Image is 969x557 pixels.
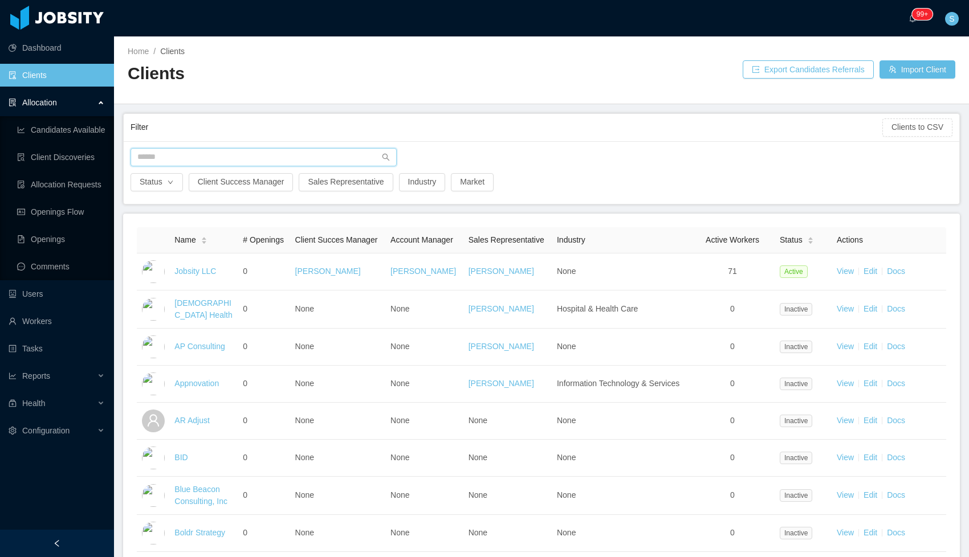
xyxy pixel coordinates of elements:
a: [PERSON_NAME] [469,267,534,276]
a: BID [174,453,188,462]
button: Client Success Manager [189,173,294,191]
span: Clients [160,47,185,56]
a: View [837,304,854,313]
td: 0 [690,366,775,403]
span: Inactive [780,415,812,427]
a: View [837,453,854,462]
a: [PERSON_NAME] [469,342,534,351]
a: Edit [864,304,877,313]
button: icon: usergroup-addImport Client [880,60,955,79]
button: Market [451,173,494,191]
span: Status [780,234,803,246]
span: Client Succes Manager [295,235,378,244]
span: Sales Representative [469,235,544,244]
span: None [469,416,487,425]
div: Filter [131,117,882,138]
a: icon: file-textOpenings [17,228,105,251]
button: Statusicon: down [131,173,183,191]
span: Actions [837,235,863,244]
span: None [295,304,314,313]
a: Docs [887,416,905,425]
a: [PERSON_NAME] [469,304,534,313]
a: View [837,490,854,499]
a: Docs [887,342,905,351]
td: 0 [690,440,775,477]
a: View [837,528,854,537]
img: 6a8e90c0-fa44-11e7-aaa7-9da49113f530_5a5d50e77f870-400w.png [142,298,165,321]
span: None [390,379,409,388]
a: View [837,416,854,425]
span: Industry [557,235,585,244]
td: 0 [690,477,775,515]
a: icon: file-doneAllocation Requests [17,173,105,196]
button: Industry [399,173,446,191]
span: Inactive [780,452,812,464]
img: dc41d540-fa30-11e7-b498-73b80f01daf1_657caab8ac997-400w.png [142,260,165,283]
span: None [390,416,409,425]
a: Docs [887,267,905,276]
a: [PERSON_NAME] [390,267,456,276]
a: Edit [864,490,877,499]
span: Active [780,265,808,278]
span: Inactive [780,527,812,539]
span: None [390,342,409,351]
a: Home [128,47,149,56]
td: 0 [238,329,290,366]
a: [DEMOGRAPHIC_DATA] Health [174,298,232,320]
span: None [557,490,576,499]
button: icon: exportExport Candidates Referrals [743,60,874,79]
a: Edit [864,453,877,462]
a: icon: line-chartCandidates Available [17,118,105,141]
a: icon: robotUsers [9,282,105,305]
sup: 1560 [912,9,933,20]
a: icon: pie-chartDashboard [9,36,105,59]
button: Clients to CSV [882,118,952,137]
span: None [557,416,576,425]
i: icon: caret-down [201,240,207,243]
a: icon: idcardOpenings Flow [17,200,105,223]
a: Edit [864,342,877,351]
td: 0 [690,403,775,440]
a: Edit [864,379,877,388]
a: AP Consulting [174,342,225,351]
span: None [557,528,576,537]
i: icon: medicine-box [9,399,17,407]
a: [PERSON_NAME] [295,267,361,276]
a: Edit [864,416,877,425]
span: None [469,453,487,462]
span: None [390,528,409,537]
a: View [837,267,854,276]
span: Allocation [22,98,57,107]
a: Boldr Strategy [174,528,225,537]
span: None [295,416,314,425]
span: None [557,453,576,462]
span: None [390,453,409,462]
td: 0 [690,515,775,552]
i: icon: search [382,153,390,161]
span: / [153,47,156,56]
td: 0 [238,366,290,403]
a: View [837,379,854,388]
span: Information Technology & Services [557,379,679,388]
i: icon: caret-up [201,235,207,239]
span: Hospital & Health Care [557,304,638,313]
a: View [837,342,854,351]
a: icon: file-searchClient Discoveries [17,146,105,169]
i: icon: caret-up [807,235,813,239]
i: icon: line-chart [9,372,17,380]
span: Active Workers [706,235,759,244]
span: None [295,490,314,499]
span: # Openings [243,235,284,244]
span: Inactive [780,378,812,390]
img: 6a98c4f0-fa44-11e7-92f0-8dd2fe54cc72_5a5e2f7bcfdbd-400w.png [142,447,165,469]
a: Edit [864,528,877,537]
span: None [295,453,314,462]
td: 0 [690,329,775,366]
span: S [949,12,954,26]
img: 6a9a9300-fa44-11e7-85a6-757826c614fb_5acd233e7abdd-400w.jpeg [142,522,165,544]
a: Blue Beacon Consulting, Inc [174,485,227,506]
span: Name [174,234,196,246]
span: None [469,528,487,537]
a: icon: profileTasks [9,337,105,360]
span: None [390,304,409,313]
